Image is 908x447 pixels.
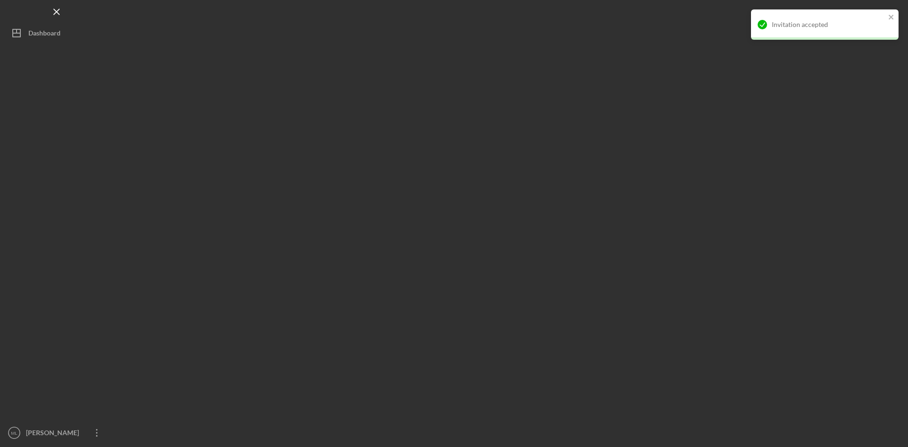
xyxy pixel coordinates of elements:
div: Dashboard [28,24,61,45]
div: [PERSON_NAME] [24,423,85,445]
button: Dashboard [5,24,109,43]
button: ML[PERSON_NAME] [5,423,109,442]
div: Invitation accepted [772,21,885,28]
text: ML [11,430,17,436]
button: close [888,13,895,22]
